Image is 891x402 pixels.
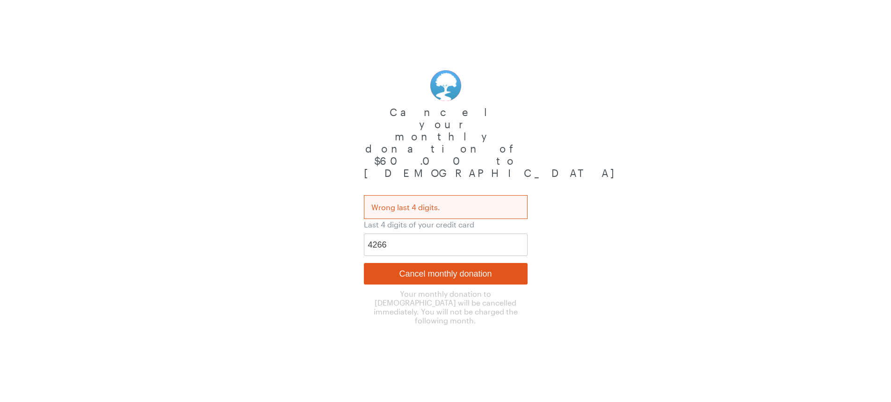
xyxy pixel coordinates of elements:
p: Last 4 digits of your credit card [364,220,528,229]
img: rcclogo.png [430,70,461,101]
p: Your monthly donation to [DEMOGRAPHIC_DATA] will be cancelled immediately. You will not be charge... [364,289,528,325]
div: Wrong last 4 digits. [364,195,528,219]
input: Cancel monthly donation [364,263,528,285]
p: Cancel your monthly donation of $60.00 to [DEMOGRAPHIC_DATA] [364,106,528,179]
